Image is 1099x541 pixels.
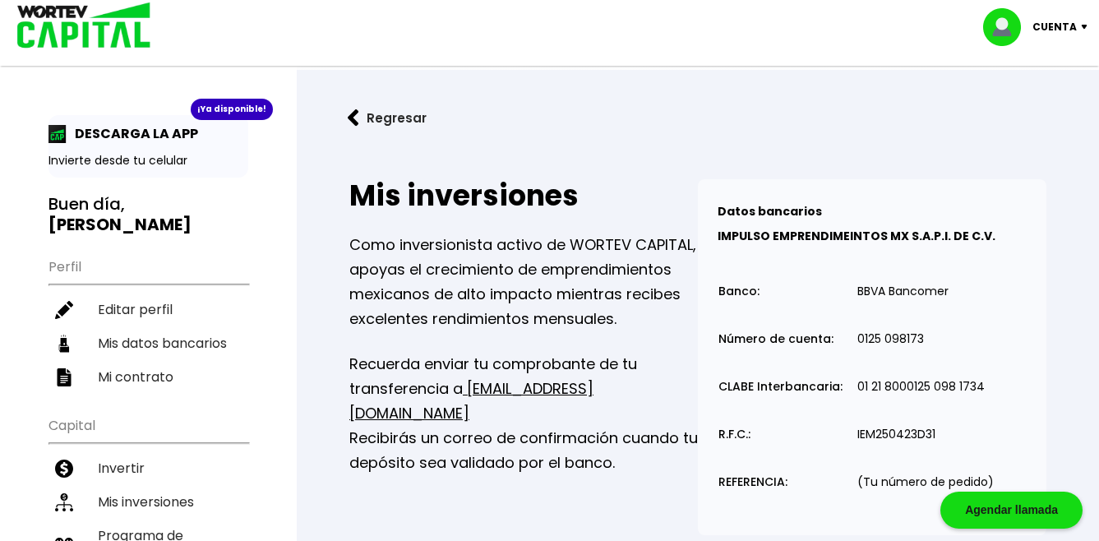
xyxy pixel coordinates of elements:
p: R.F.C.: [718,428,750,441]
img: datos-icon.10cf9172.svg [55,335,73,353]
a: Mi contrato [48,360,248,394]
div: ¡Ya disponible! [191,99,273,120]
p: Cuenta [1032,15,1077,39]
p: 0125 098173 [857,333,924,345]
a: flecha izquierdaRegresar [323,96,1073,140]
img: editar-icon.952d3147.svg [55,301,73,319]
a: Editar perfil [48,293,248,326]
a: Invertir [48,451,248,485]
p: Número de cuenta: [718,333,833,345]
p: CLABE Interbancaria: [718,381,843,393]
b: Datos bancarios [718,203,822,220]
b: [PERSON_NAME] [48,213,192,236]
img: icon-down [1077,25,1099,30]
img: invertir-icon.b3b967d7.svg [55,460,73,478]
button: Regresar [323,96,451,140]
p: Como inversionista activo de WORTEV CAPITAL, apoyas el crecimiento de emprendimientos mexicanos d... [349,233,698,331]
img: flecha izquierda [348,109,359,127]
p: IEM250423D31 [857,428,935,441]
a: [EMAIL_ADDRESS][DOMAIN_NAME] [349,378,593,423]
p: REFERENCIA: [718,476,787,488]
img: app-icon [48,125,67,143]
a: Mis inversiones [48,485,248,519]
a: Mis datos bancarios [48,326,248,360]
p: Invierte desde tu celular [48,152,248,169]
img: profile-image [983,8,1032,46]
p: 01 21 8000125 098 1734 [857,381,985,393]
div: Agendar llamada [940,492,1083,529]
p: DESCARGA LA APP [67,123,198,144]
img: inversiones-icon.6695dc30.svg [55,493,73,511]
p: BBVA Bancomer [857,285,949,298]
h2: Mis inversiones [349,179,698,212]
p: (Tu número de pedido) [857,476,994,488]
img: contrato-icon.f2db500c.svg [55,368,73,386]
b: IMPULSO EMPRENDIMEINTOS MX S.A.P.I. DE C.V. [718,228,995,244]
ul: Perfil [48,248,248,394]
h3: Buen día, [48,194,248,235]
p: Recuerda enviar tu comprobante de tu transferencia a Recibirás un correo de confirmación cuando t... [349,352,698,475]
p: Banco: [718,285,760,298]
